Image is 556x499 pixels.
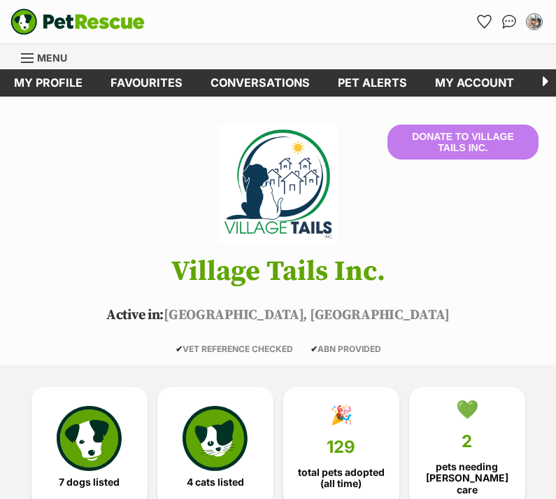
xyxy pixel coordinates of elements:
[421,69,528,97] a: My account
[456,399,478,420] div: 💚
[106,307,164,324] span: Active in:
[10,8,145,35] img: logo-e224e6f780fb5917bec1dbf3a21bbac754714ae5b6737aabdf751b685950b380.svg
[462,432,472,451] span: 2
[37,52,67,64] span: Menu
[421,461,513,495] span: pets needing [PERSON_NAME] care
[498,10,520,33] a: Conversations
[473,10,495,33] a: Favourites
[197,69,324,97] a: conversations
[57,406,121,470] img: petrescue-icon-eee76f85a60ef55c4a1927667547b313a7c0e82042636edf73dce9c88f694885.svg
[176,344,183,354] icon: ✔
[295,467,387,489] span: total pets adopted (all time)
[324,69,421,97] a: Pet alerts
[523,10,546,33] button: My account
[176,344,293,354] span: VET REFERENCE CHECKED
[327,437,355,457] span: 129
[311,344,381,354] span: ABN PROVIDED
[330,405,352,426] div: 🎉
[473,10,546,33] ul: Account quick links
[21,44,77,69] a: Menu
[527,15,541,29] img: Kate yarnold profile pic
[198,125,357,244] img: Village Tails Inc.
[502,15,517,29] img: chat-41dd97257d64d25036548639549fe6c8038ab92f7586957e7f3b1b290dea8141.svg
[183,406,247,470] img: cat-icon-068c71abf8fe30c970a85cd354bc8e23425d12f6e8612795f06af48be43a487a.svg
[187,477,244,488] span: 4 cats listed
[387,125,539,160] button: Donate to Village Tails Inc.
[59,477,120,488] span: 7 dogs listed
[311,344,318,354] icon: ✔
[10,8,145,35] a: PetRescue
[97,69,197,97] a: Favourites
